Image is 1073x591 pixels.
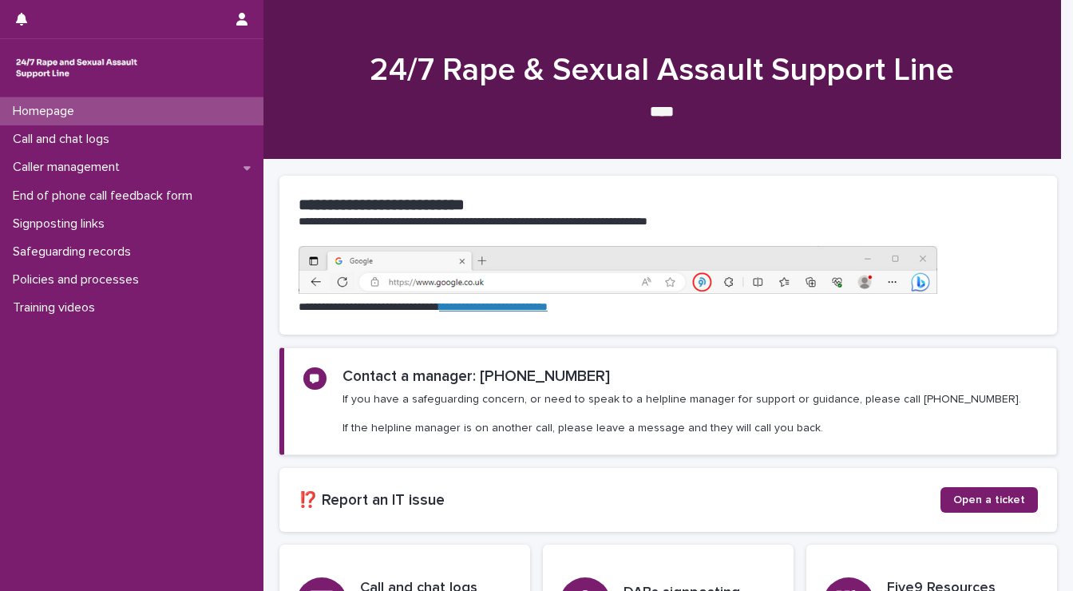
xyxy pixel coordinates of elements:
[299,491,940,510] h2: ⁉️ Report an IT issue
[6,300,108,315] p: Training videos
[342,392,1021,436] p: If you have a safeguarding concern, or need to speak to a helpline manager for support or guidanc...
[6,188,205,204] p: End of phone call feedback form
[299,246,937,294] img: https%3A%2F%2Fcdn.document360.io%2F0deca9d6-0dac-4e56-9e8f-8d9979bfce0e%2FImages%2FDocumentation%...
[6,104,87,119] p: Homepage
[6,244,144,260] p: Safeguarding records
[6,272,152,288] p: Policies and processes
[13,52,141,84] img: rhQMoQhaT3yELyF149Cw
[6,160,133,175] p: Caller management
[953,494,1025,506] span: Open a ticket
[6,132,122,147] p: Call and chat logs
[940,487,1038,513] a: Open a ticket
[279,51,1045,89] h1: 24/7 Rape & Sexual Assault Support Line
[342,367,610,386] h2: Contact a manager: [PHONE_NUMBER]
[6,216,117,232] p: Signposting links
